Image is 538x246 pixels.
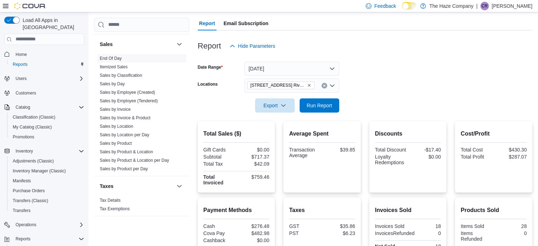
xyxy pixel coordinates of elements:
button: Taxes [175,182,184,190]
button: Export [255,98,295,113]
div: 0 [495,230,527,236]
div: $39.85 [324,147,355,153]
button: Transfers (Classic) [7,196,87,206]
span: Tax Exemptions [100,206,130,212]
span: Users [16,76,27,81]
span: Adjustments (Classic) [13,158,54,164]
h2: Invoices Sold [375,206,441,214]
div: Sales [94,54,189,176]
div: Cash [203,223,235,229]
span: Manifests [13,178,31,184]
div: $0.00 [238,147,269,153]
span: Feedback [374,2,396,10]
label: Date Range [198,64,223,70]
h3: Sales [100,41,113,48]
span: Sales by Location [100,124,133,129]
a: Sales by Invoice [100,107,131,112]
button: Users [1,74,87,84]
div: $276.48 [238,223,269,229]
span: Customers [13,88,84,97]
span: Sales by Day [100,81,125,87]
button: Clear input [322,83,327,88]
button: Open list of options [329,83,335,88]
button: Taxes [100,183,174,190]
span: My Catalog (Classic) [10,123,84,131]
a: Sales by Day [100,81,125,86]
a: Reports [10,60,30,69]
button: Sales [100,41,174,48]
span: Inventory Manager (Classic) [10,167,84,175]
div: Items Refunded [461,230,492,242]
span: Transfers [13,208,30,213]
h2: Average Spent [289,130,355,138]
a: Transfers (Classic) [10,196,51,205]
a: Adjustments (Classic) [10,157,57,165]
a: Purchase Orders [10,187,48,195]
input: Dark Mode [402,2,417,10]
span: Purchase Orders [10,187,84,195]
div: $430.30 [495,147,527,153]
button: Users [13,74,29,83]
span: Promotions [10,133,84,141]
a: Home [13,50,30,59]
button: Operations [13,221,39,229]
div: $759.46 [238,174,269,180]
h3: Taxes [100,183,114,190]
div: $35.86 [324,223,355,229]
h2: Products Sold [461,206,527,214]
button: Purchase Orders [7,186,87,196]
p: | [476,2,478,10]
div: Invoices Sold [375,223,406,229]
button: Inventory Manager (Classic) [7,166,87,176]
div: Gift Cards [203,147,235,153]
img: Cova [14,2,46,10]
span: My Catalog (Classic) [13,124,52,130]
div: GST [289,223,320,229]
button: [DATE] [244,62,339,76]
a: Sales by Product & Location per Day [100,158,169,163]
div: $287.07 [495,154,527,160]
span: Sales by Employee (Tendered) [100,98,158,104]
a: Sales by Employee (Created) [100,90,155,95]
button: Classification (Classic) [7,112,87,122]
a: Sales by Location per Day [100,132,149,137]
div: 18 [409,223,441,229]
p: [PERSON_NAME] [492,2,532,10]
span: Promotions [13,134,34,140]
span: Transfers [10,206,84,215]
span: Inventory Manager (Classic) [13,168,66,174]
button: Catalog [13,103,33,111]
span: Email Subscription [224,16,268,30]
a: Sales by Classification [100,73,142,78]
a: Sales by Invoice & Product [100,115,150,120]
a: Promotions [10,133,37,141]
a: Manifests [10,177,34,185]
a: Classification (Classic) [10,113,58,121]
h2: Taxes [289,206,355,214]
a: Customers [13,89,39,97]
div: Transaction Average [289,147,320,158]
span: Export [259,98,290,113]
button: Promotions [7,132,87,142]
span: Classification (Classic) [10,113,84,121]
button: Reports [7,59,87,69]
div: Cova Pay [203,230,235,236]
span: Sales by Location per Day [100,132,149,138]
span: Operations [13,221,84,229]
div: $42.09 [238,161,269,167]
a: Tax Details [100,198,121,203]
span: Reports [13,62,28,67]
button: Operations [1,220,87,230]
div: Total Tax [203,161,235,167]
button: Customers [1,88,87,98]
a: Sales by Product per Day [100,166,148,171]
h3: Report [198,42,221,50]
button: Adjustments (Classic) [7,156,87,166]
span: End Of Day [100,56,122,61]
span: Reports [13,235,84,243]
button: Transfers [7,206,87,216]
button: Home [1,49,87,59]
button: Inventory [1,146,87,156]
